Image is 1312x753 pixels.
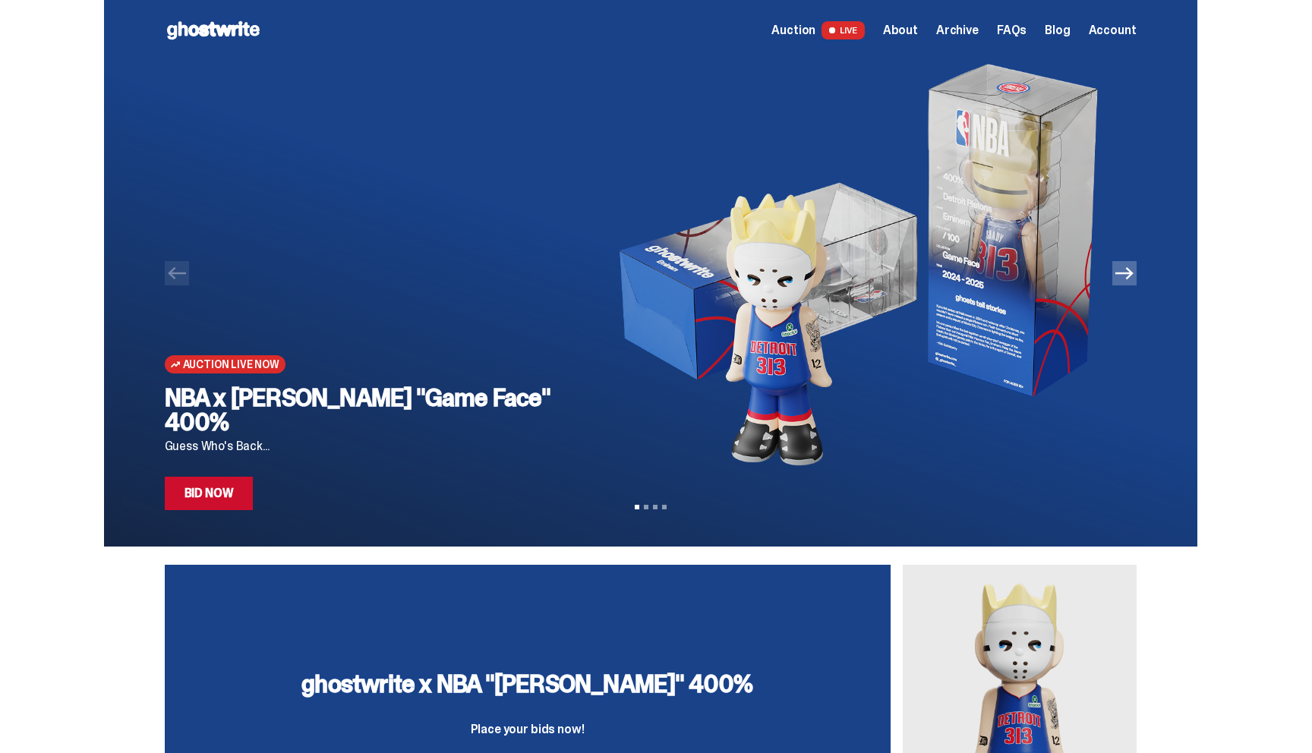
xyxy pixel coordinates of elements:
h2: NBA x [PERSON_NAME] "Game Face" 400% [165,386,569,434]
button: View slide 2 [644,505,648,509]
h3: ghostwrite x NBA "[PERSON_NAME]" 400% [301,672,752,696]
button: View slide 3 [653,505,658,509]
button: Previous [165,261,189,285]
span: LIVE [822,21,865,39]
button: Next [1112,261,1137,285]
span: Auction Live Now [183,358,279,370]
a: Archive [936,24,979,36]
p: Guess Who's Back... [165,440,569,452]
a: Blog [1045,24,1070,36]
a: About [883,24,918,36]
a: Auction LIVE [771,21,864,39]
span: Auction [771,24,815,36]
a: FAQs [997,24,1027,36]
a: Bid Now [165,477,254,510]
img: NBA x Eminem "Game Face" 400% [594,61,1112,471]
button: View slide 1 [635,505,639,509]
button: View slide 4 [662,505,667,509]
p: Place your bids now! [301,723,752,736]
a: Account [1089,24,1137,36]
